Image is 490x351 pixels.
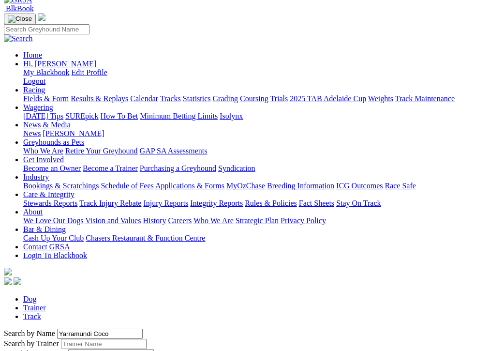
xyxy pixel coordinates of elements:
a: Careers [168,216,192,225]
a: Logout [23,77,45,85]
a: Contact GRSA [23,243,70,251]
a: Statistics [183,94,211,103]
a: Stewards Reports [23,199,77,207]
div: News & Media [23,129,486,138]
a: GAP SA Assessments [140,147,208,155]
a: Retire Your Greyhound [65,147,138,155]
img: Search [4,34,33,43]
a: Race Safe [385,182,416,190]
a: Fact Sheets [299,199,334,207]
a: Dog [23,295,37,303]
label: Search by Trainer [4,339,59,348]
div: Hi, [PERSON_NAME] [23,68,486,86]
a: Become a Trainer [83,164,138,172]
span: BlkBook [6,4,34,13]
input: Search by Trainer name [61,339,147,349]
a: History [143,216,166,225]
a: SUREpick [65,112,98,120]
a: Become an Owner [23,164,81,172]
a: Bookings & Scratchings [23,182,99,190]
a: My Blackbook [23,68,70,76]
a: Breeding Information [267,182,334,190]
a: Rules & Policies [245,199,297,207]
div: Bar & Dining [23,234,486,243]
div: Wagering [23,112,486,121]
a: About [23,208,43,216]
img: logo-grsa-white.png [38,13,45,21]
img: Close [8,15,32,23]
a: Strategic Plan [236,216,279,225]
a: Track Injury Rebate [79,199,141,207]
img: twitter.svg [14,277,21,285]
a: Home [23,51,42,59]
a: Integrity Reports [190,199,243,207]
a: Cash Up Your Club [23,234,84,242]
div: Racing [23,94,486,103]
a: Injury Reports [143,199,188,207]
button: Toggle navigation [4,14,36,24]
a: Get Involved [23,155,64,164]
a: Chasers Restaurant & Function Centre [86,234,205,242]
input: Search by Greyhound name [57,329,143,339]
label: Search by Name [4,329,55,337]
a: Trainer [23,304,46,312]
a: How To Bet [101,112,138,120]
a: [PERSON_NAME] [43,129,104,137]
span: Hi, [PERSON_NAME] [23,60,96,68]
a: Racing [23,86,45,94]
a: Fields & Form [23,94,69,103]
a: Who We Are [193,216,234,225]
a: We Love Our Dogs [23,216,83,225]
a: Edit Profile [72,68,107,76]
a: Grading [213,94,238,103]
a: Tracks [160,94,181,103]
a: 2025 TAB Adelaide Cup [290,94,366,103]
a: News [23,129,41,137]
a: Results & Replays [71,94,128,103]
a: [DATE] Tips [23,112,63,120]
a: Who We Are [23,147,63,155]
a: News & Media [23,121,71,129]
a: Industry [23,173,49,181]
div: Greyhounds as Pets [23,147,486,155]
a: Weights [368,94,393,103]
div: Care & Integrity [23,199,486,208]
a: Coursing [240,94,268,103]
a: Track [23,312,41,320]
div: Industry [23,182,486,190]
a: Purchasing a Greyhound [140,164,216,172]
img: logo-grsa-white.png [4,268,12,275]
a: Applications & Forms [155,182,224,190]
input: Search [4,24,89,34]
a: MyOzChase [226,182,265,190]
a: Privacy Policy [281,216,326,225]
a: ICG Outcomes [336,182,383,190]
img: facebook.svg [4,277,12,285]
div: Get Involved [23,164,486,173]
a: Syndication [218,164,255,172]
a: Calendar [130,94,158,103]
a: Minimum Betting Limits [140,112,218,120]
a: Login To Blackbook [23,251,87,259]
a: Care & Integrity [23,190,74,198]
a: Track Maintenance [395,94,455,103]
a: BlkBook [4,4,34,13]
a: Vision and Values [85,216,141,225]
a: Hi, [PERSON_NAME] [23,60,98,68]
a: Bar & Dining [23,225,66,233]
a: Stay On Track [336,199,381,207]
a: Wagering [23,103,53,111]
a: Schedule of Fees [101,182,153,190]
a: Greyhounds as Pets [23,138,84,146]
a: Isolynx [220,112,243,120]
div: About [23,216,486,225]
a: Trials [270,94,288,103]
